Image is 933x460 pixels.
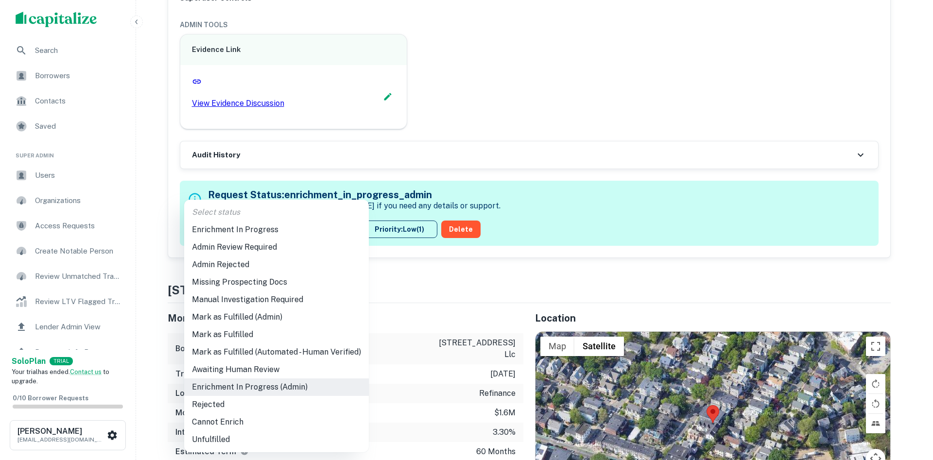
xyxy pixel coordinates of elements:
[184,326,369,343] li: Mark as Fulfilled
[184,239,369,256] li: Admin Review Required
[184,221,369,239] li: Enrichment In Progress
[184,256,369,273] li: Admin Rejected
[184,308,369,326] li: Mark as Fulfilled (Admin)
[184,431,369,448] li: Unfulfilled
[184,378,369,396] li: Enrichment In Progress (Admin)
[184,413,369,431] li: Cannot Enrich
[184,273,369,291] li: Missing Prospecting Docs
[184,291,369,308] li: Manual Investigation Required
[184,343,369,361] li: Mark as Fulfilled (Automated - Human Verified)
[884,382,933,429] iframe: Chat Widget
[184,361,369,378] li: Awaiting Human Review
[184,396,369,413] li: Rejected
